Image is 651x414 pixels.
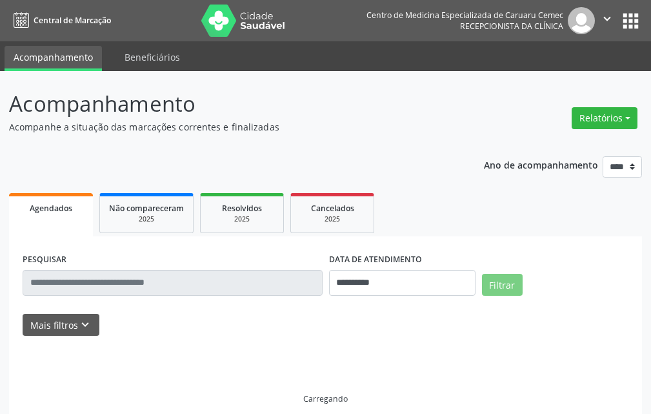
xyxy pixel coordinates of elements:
[222,203,262,214] span: Resolvidos
[78,318,92,332] i: keyboard_arrow_down
[109,203,184,214] span: Não compareceram
[568,7,595,34] img: img
[460,21,563,32] span: Recepcionista da clínica
[9,10,111,31] a: Central de Marcação
[30,203,72,214] span: Agendados
[572,107,637,129] button: Relatórios
[303,393,348,404] div: Carregando
[115,46,189,68] a: Beneficiários
[5,46,102,71] a: Acompanhamento
[366,10,563,21] div: Centro de Medicina Especializada de Caruaru Cemec
[595,7,619,34] button: 
[23,250,66,270] label: PESQUISAR
[484,156,598,172] p: Ano de acompanhamento
[482,274,523,296] button: Filtrar
[311,203,354,214] span: Cancelados
[9,88,452,120] p: Acompanhamento
[210,214,274,224] div: 2025
[23,314,99,336] button: Mais filtroskeyboard_arrow_down
[600,12,614,26] i: 
[300,214,365,224] div: 2025
[329,250,422,270] label: DATA DE ATENDIMENTO
[9,120,452,134] p: Acompanhe a situação das marcações correntes e finalizadas
[109,214,184,224] div: 2025
[34,15,111,26] span: Central de Marcação
[619,10,642,32] button: apps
